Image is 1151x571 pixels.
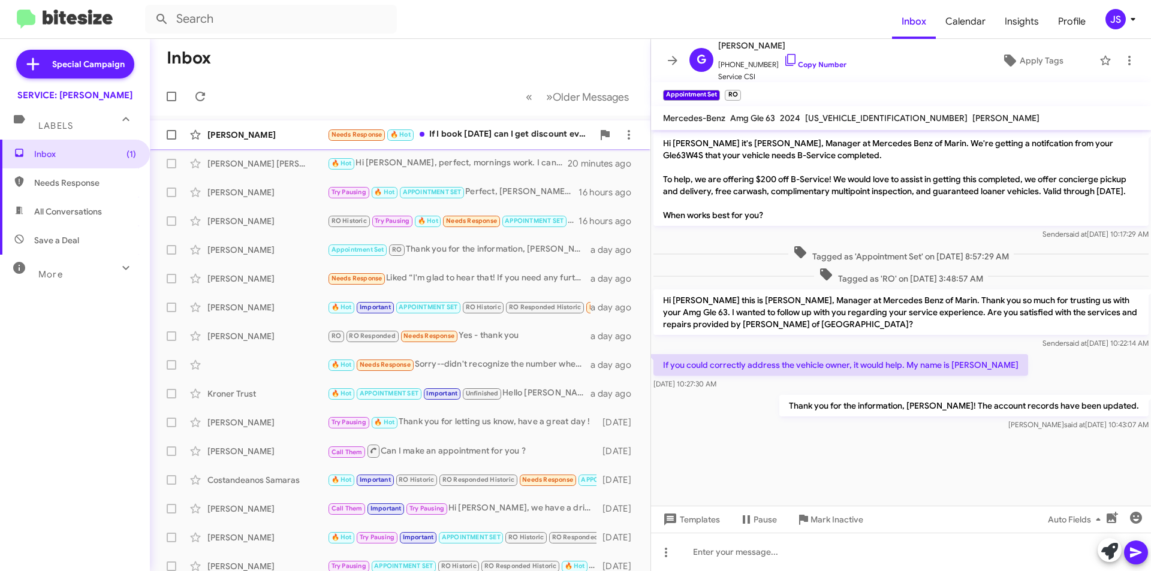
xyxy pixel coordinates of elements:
[207,273,327,285] div: [PERSON_NAME]
[1048,509,1105,530] span: Auto Fields
[332,274,382,282] span: Needs Response
[519,84,636,109] nav: Page navigation example
[327,271,590,285] div: Liked “I'm glad to hear that! If you need any further service or maintenance for your vehicle, fe...
[1066,339,1087,348] span: said at
[327,214,578,228] div: Liked “You're welcome! We look forward to seeing you [DATE] at 8:00 AM. Safe travels!”
[327,128,593,141] div: If I book [DATE] can I get discount even if you can't take me until [DATE]?
[730,509,787,530] button: Pause
[653,354,1028,376] p: If you could correctly address the vehicle owner, it would help. My name is [PERSON_NAME]
[1048,4,1095,39] a: Profile
[1020,50,1063,71] span: Apply Tags
[663,90,720,101] small: Appointment Set
[332,562,366,570] span: Try Pausing
[596,531,641,543] div: [DATE]
[327,185,578,199] div: Perfect, [PERSON_NAME]. I’ve scheduled you for [DATE] 11:00 AM. This will also lock in the flash ...
[505,217,564,225] span: APPOINTMENT SET
[332,332,341,340] span: RO
[697,50,706,70] span: G
[1042,229,1149,238] span: Sender [DATE] 10:17:29 AM
[403,188,462,196] span: APPOINTMENT SET
[578,215,641,227] div: 16 hours ago
[34,177,136,189] span: Needs Response
[810,509,863,530] span: Mark Inactive
[38,269,63,280] span: More
[596,474,641,486] div: [DATE]
[207,244,327,256] div: [PERSON_NAME]
[1066,229,1087,238] span: said at
[374,418,394,426] span: 🔥 Hot
[360,303,391,311] span: Important
[207,186,327,198] div: [PERSON_NAME]
[814,267,988,285] span: Tagged as 'RO' on [DATE] 3:48:57 AM
[466,389,499,397] span: Unfinished
[207,129,327,141] div: [PERSON_NAME]
[332,131,382,138] span: Needs Response
[788,245,1014,262] span: Tagged as 'Appointment Set' on [DATE] 8:57:29 AM
[17,89,132,101] div: SERVICE: [PERSON_NAME]
[327,329,590,343] div: Yes - thank you
[332,217,367,225] span: RO Historic
[374,562,433,570] span: APPOINTMENT SET
[522,476,573,484] span: Needs Response
[596,503,641,515] div: [DATE]
[327,386,590,400] div: Hello [PERSON_NAME], this is [PERSON_NAME] from Mercedes-Benz of Marin. Kroner mentioned connecti...
[332,303,352,311] span: 🔥 Hot
[784,60,846,69] a: Copy Number
[653,289,1149,335] p: Hi [PERSON_NAME] this is [PERSON_NAME], Manager at Mercedes Benz of Marin. Thank you so much for ...
[392,246,402,253] span: RO
[360,361,411,368] span: Needs Response
[145,5,397,34] input: Search
[207,503,327,515] div: [PERSON_NAME]
[590,388,641,400] div: a day ago
[426,389,457,397] span: Important
[327,300,590,314] div: no
[661,509,720,530] span: Templates
[403,533,434,541] span: Important
[590,273,641,285] div: a day ago
[332,159,352,167] span: 🔥 Hot
[332,188,366,196] span: Try Pausing
[332,533,352,541] span: 🔥 Hot
[565,562,585,570] span: 🔥 Hot
[539,84,636,109] button: Next
[552,533,624,541] span: RO Responded Historic
[360,389,418,397] span: APPOINTMENT SET
[484,562,556,570] span: RO Responded Historic
[409,504,444,512] span: Try Pausing
[360,533,394,541] span: Try Pausing
[754,509,777,530] span: Pause
[787,509,873,530] button: Mark Inactive
[207,330,327,342] div: [PERSON_NAME]
[442,533,501,541] span: APPOINTMENT SET
[327,530,596,544] div: That's great. Thanks.
[327,443,596,458] div: Can I make an appointment for you ?
[52,58,125,70] span: Special Campaign
[207,215,327,227] div: [PERSON_NAME]
[526,89,532,104] span: «
[375,217,409,225] span: Try Pausing
[995,4,1048,39] a: Insights
[207,416,327,428] div: [PERSON_NAME]
[936,4,995,39] a: Calendar
[327,501,596,515] div: Hi [PERSON_NAME], we have a driver outside waiting for you. Thank you.
[519,84,540,109] button: Previous
[207,531,327,543] div: [PERSON_NAME]
[1105,9,1126,29] div: JS
[16,50,134,78] a: Special Campaign
[327,415,596,429] div: Thank you for letting us know, have a great day !
[725,90,740,101] small: RO
[332,246,384,253] span: Appointment Set
[207,445,327,457] div: [PERSON_NAME]
[207,301,327,313] div: [PERSON_NAME]
[126,148,136,160] span: (1)
[1042,339,1149,348] span: Sender [DATE] 10:22:14 AM
[332,476,352,484] span: 🔥 Hot
[360,476,391,484] span: Important
[167,49,211,68] h1: Inbox
[390,131,411,138] span: 🔥 Hot
[590,244,641,256] div: a day ago
[589,303,640,311] span: Needs Response
[730,113,775,123] span: Amg Gle 63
